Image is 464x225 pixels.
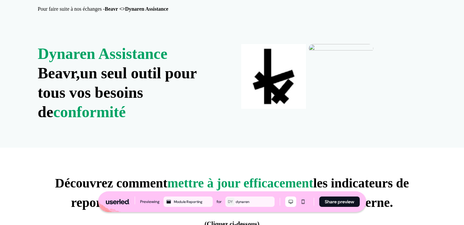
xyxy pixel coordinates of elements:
[167,176,313,190] span: mettre à jour efficacement
[38,45,167,62] span: Dynaren Assistance
[285,197,296,207] button: Desktop mode
[217,198,221,205] div: for
[228,198,233,205] div: DY
[53,103,126,120] span: conformité
[105,6,168,12] strong: Beavr <>Dynaren Assistance
[38,64,197,120] strong: un seul outil pour tous vos besoins de
[236,199,273,205] div: dynaren
[38,44,223,122] p: Beavr,
[174,199,211,205] div: Module Reporting
[140,198,160,205] div: Previewing
[38,5,168,13] p: Pour faire suite à nos échanges -
[319,197,360,207] button: Share preview
[298,197,309,207] button: Mobile mode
